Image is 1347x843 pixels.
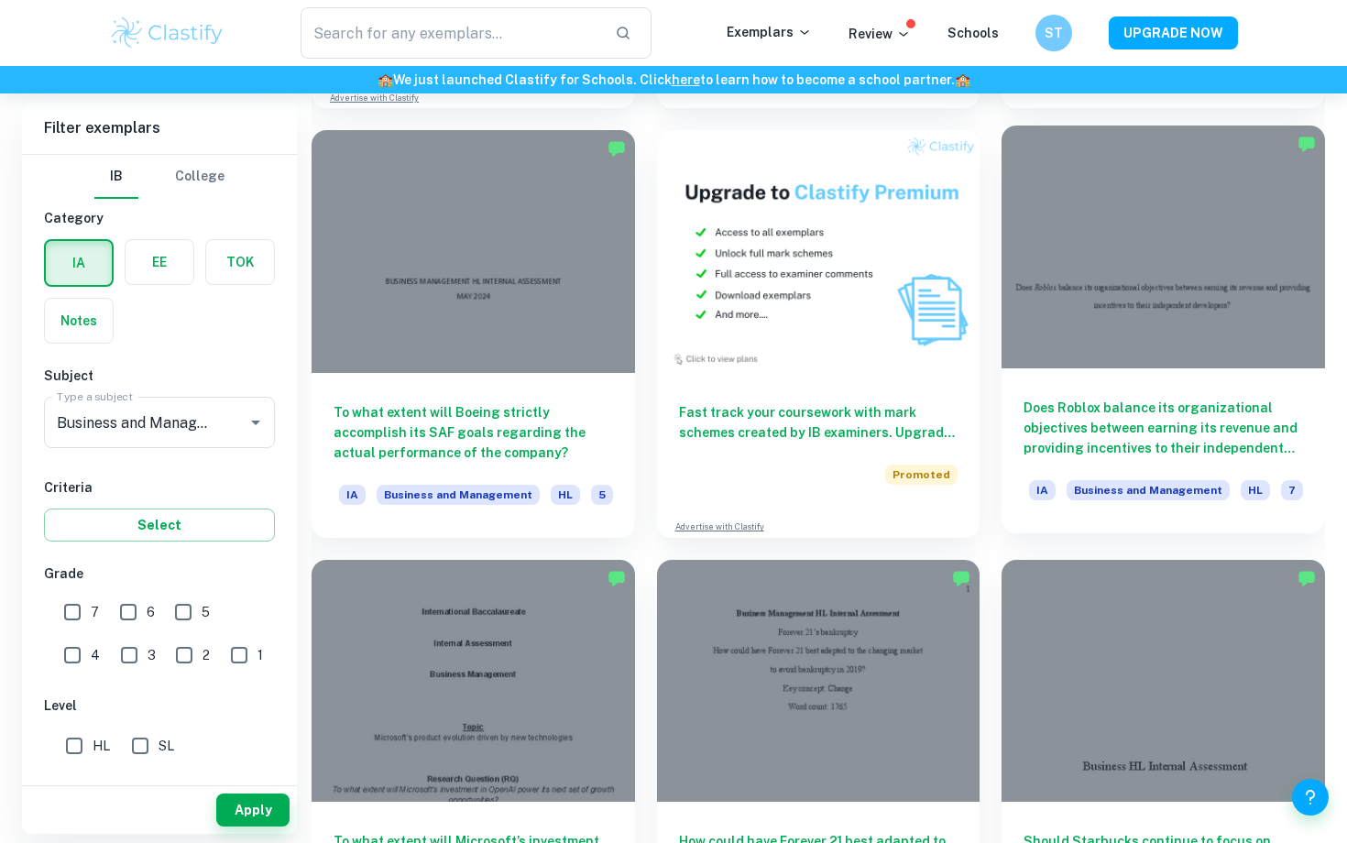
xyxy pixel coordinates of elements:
[202,602,210,622] span: 5
[206,240,274,284] button: TOK
[955,72,970,87] span: 🏫
[45,299,113,343] button: Notes
[44,564,275,584] h6: Grade
[159,736,174,756] span: SL
[203,645,210,665] span: 2
[1024,398,1303,458] h6: Does Roblox balance its organizational objectives between earning its revenue and providing incen...
[147,602,155,622] span: 6
[1035,15,1072,51] button: ST
[94,155,138,199] button: IB
[109,15,225,51] img: Clastify logo
[216,794,290,827] button: Apply
[1292,779,1329,816] button: Help and Feedback
[1067,480,1230,500] span: Business and Management
[657,130,980,372] img: Thumbnail
[4,70,1343,90] h6: We just launched Clastify for Schools. Click to learn how to become a school partner.
[44,509,275,542] button: Select
[257,645,263,665] span: 1
[377,485,540,505] span: Business and Management
[591,485,613,505] span: 5
[1029,480,1056,500] span: IA
[46,241,112,285] button: IA
[885,465,958,485] span: Promoted
[44,477,275,498] h6: Criteria
[551,485,580,505] span: HL
[330,92,419,104] a: Advertise with Clastify
[126,240,193,284] button: EE
[44,208,275,228] h6: Category
[301,7,600,59] input: Search for any exemplars...
[727,22,812,42] p: Exemplars
[91,602,99,622] span: 7
[91,645,100,665] span: 4
[952,569,970,587] img: Marked
[44,366,275,386] h6: Subject
[243,410,268,435] button: Open
[947,26,999,40] a: Schools
[608,139,626,158] img: Marked
[608,569,626,587] img: Marked
[94,155,224,199] div: Filter type choice
[312,130,635,537] a: To what extent will Boeing strictly accomplish its SAF goals regarding the actual performance of ...
[1044,23,1065,43] h6: ST
[57,389,133,404] label: Type a subject
[672,72,700,87] a: here
[1241,480,1270,500] span: HL
[334,402,613,463] h6: To what extent will Boeing strictly accomplish its SAF goals regarding the actual performance of ...
[93,736,110,756] span: HL
[1002,130,1325,537] a: Does Roblox balance its organizational objectives between earning its revenue and providing incen...
[675,520,764,533] a: Advertise with Clastify
[849,24,911,44] p: Review
[44,695,275,716] h6: Level
[378,72,393,87] span: 🏫
[679,402,958,443] h6: Fast track your coursework with mark schemes created by IB examiners. Upgrade now
[22,103,297,154] h6: Filter exemplars
[339,485,366,505] span: IA
[175,155,224,199] button: College
[1109,16,1238,49] button: UPGRADE NOW
[1298,569,1316,587] img: Marked
[148,645,156,665] span: 3
[1281,480,1303,500] span: 7
[1298,135,1316,153] img: Marked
